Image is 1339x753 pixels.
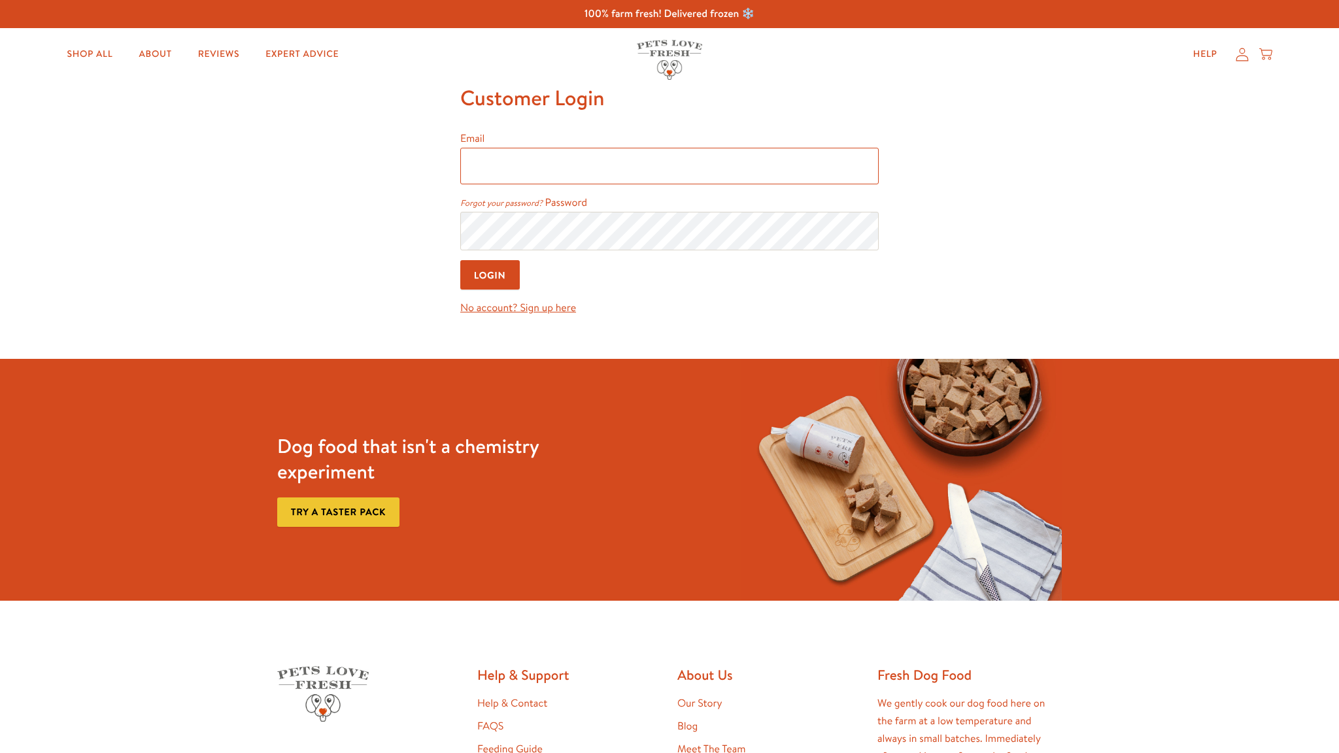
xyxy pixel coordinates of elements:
a: Expert Advice [255,41,349,67]
h2: About Us [677,666,862,684]
a: Blog [677,719,698,733]
h1: Customer Login [460,80,879,116]
h3: Dog food that isn't a chemistry experiment [277,433,598,484]
label: Email [460,131,484,146]
h2: Help & Support [477,666,662,684]
label: Password [545,195,588,210]
h2: Fresh Dog Food [877,666,1062,684]
a: Reviews [188,41,250,67]
img: Pets Love Fresh [277,666,369,722]
a: Forgot your password? [460,197,543,209]
img: Fussy [741,359,1062,601]
img: Pets Love Fresh [637,40,702,80]
a: Our Story [677,696,722,711]
a: Help & Contact [477,696,547,711]
a: FAQS [477,719,503,733]
a: Try a taster pack [277,497,399,527]
a: About [129,41,182,67]
a: Help [1183,41,1228,67]
a: No account? Sign up here [460,301,576,315]
input: Login [460,260,520,290]
a: Shop All [56,41,123,67]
